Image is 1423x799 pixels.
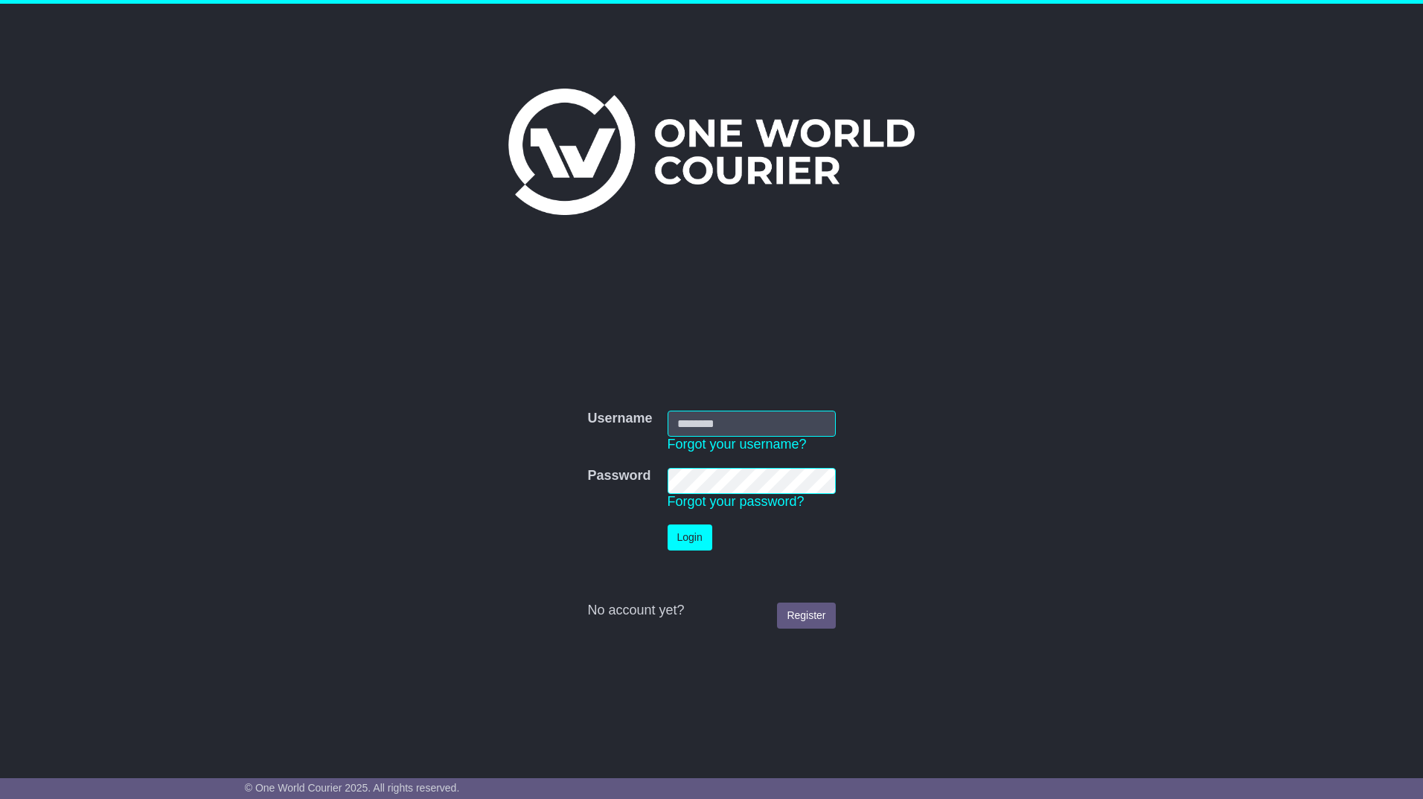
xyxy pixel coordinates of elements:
span: © One World Courier 2025. All rights reserved. [245,782,460,794]
a: Forgot your password? [668,494,805,509]
button: Login [668,524,712,551]
div: No account yet? [587,603,835,619]
label: Username [587,411,652,427]
label: Password [587,468,650,484]
img: One World [508,89,915,215]
a: Forgot your username? [668,437,807,452]
a: Register [777,603,835,629]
